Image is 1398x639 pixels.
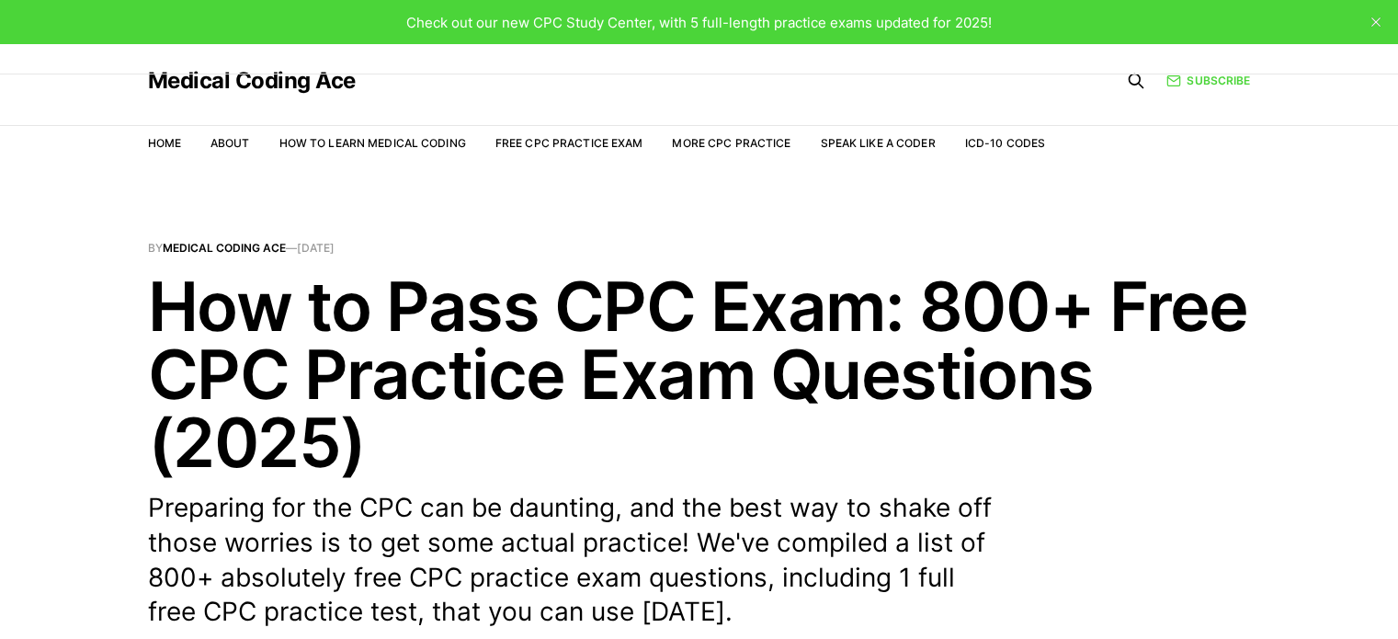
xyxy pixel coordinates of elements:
a: Medical Coding Ace [163,241,286,255]
span: Check out our new CPC Study Center, with 5 full-length practice exams updated for 2025! [406,14,992,31]
a: Free CPC Practice Exam [495,136,643,150]
span: By — [148,243,1251,254]
a: ICD-10 Codes [965,136,1045,150]
a: About [210,136,250,150]
button: close [1361,7,1391,37]
time: [DATE] [297,241,335,255]
a: How to Learn Medical Coding [279,136,466,150]
iframe: portal-trigger [1098,549,1398,639]
a: Medical Coding Ace [148,70,356,92]
a: Speak Like a Coder [821,136,936,150]
p: Preparing for the CPC can be daunting, and the best way to shake off those worries is to get some... [148,491,994,630]
h1: How to Pass CPC Exam: 800+ Free CPC Practice Exam Questions (2025) [148,272,1251,476]
a: More CPC Practice [672,136,790,150]
a: Subscribe [1166,72,1250,89]
a: Home [148,136,181,150]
